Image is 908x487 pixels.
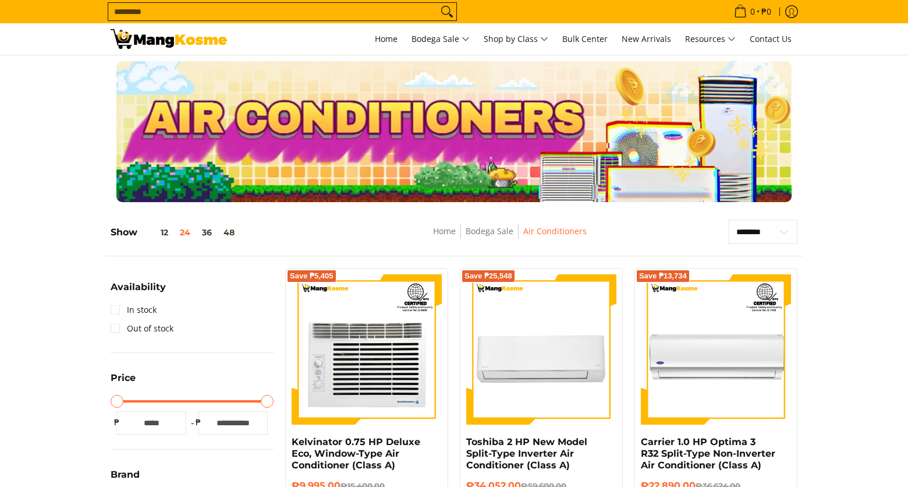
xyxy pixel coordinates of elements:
[744,23,797,55] a: Contact Us
[369,23,403,55] a: Home
[685,32,736,47] span: Resources
[111,29,227,49] img: Bodega Sale Aircon l Mang Kosme: Home Appliances Warehouse Sale
[111,417,122,428] span: ₱
[466,225,513,237] a: Bodega Sale
[196,228,218,237] button: 36
[174,228,196,237] button: 24
[556,23,613,55] a: Bulk Center
[290,273,334,280] span: Save ₱5,405
[218,228,240,237] button: 48
[639,273,687,280] span: Save ₱13,734
[438,3,456,20] button: Search
[111,283,166,292] span: Availability
[412,32,470,47] span: Bodega Sale
[730,5,775,18] span: •
[749,8,757,16] span: 0
[523,225,587,237] a: Air Conditioners
[616,23,677,55] a: New Arrivals
[348,224,672,250] nav: Breadcrumbs
[641,436,775,471] a: Carrier 1.0 HP Optima 3 R32 Split-Type Non-Inverter Air Conditioner (Class A)
[464,273,512,280] span: Save ₱25,548
[760,8,773,16] span: ₱0
[137,228,174,237] button: 12
[484,32,548,47] span: Shop by Class
[111,373,136,391] summary: Open
[433,225,456,237] a: Home
[466,436,587,471] a: Toshiba 2 HP New Model Split-Type Inverter Air Conditioner (Class A)
[111,373,136,383] span: Price
[111,227,240,238] h5: Show
[111,470,140,479] span: Brand
[111,301,157,319] a: In stock
[406,23,476,55] a: Bodega Sale
[239,23,797,55] nav: Main Menu
[292,274,442,425] img: Kelvinator 0.75 HP Deluxe Eco, Window-Type Air Conditioner (Class A)
[111,283,166,301] summary: Open
[292,436,420,471] a: Kelvinator 0.75 HP Deluxe Eco, Window-Type Air Conditioner (Class A)
[641,274,791,425] img: Carrier 1.0 HP Optima 3 R32 Split-Type Non-Inverter Air Conditioner (Class A)
[562,33,608,44] span: Bulk Center
[375,33,398,44] span: Home
[750,33,792,44] span: Contact Us
[466,274,616,425] img: Toshiba 2 HP New Model Split-Type Inverter Air Conditioner (Class A)
[111,319,173,338] a: Out of stock
[192,417,204,428] span: ₱
[622,33,671,44] span: New Arrivals
[679,23,742,55] a: Resources
[478,23,554,55] a: Shop by Class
